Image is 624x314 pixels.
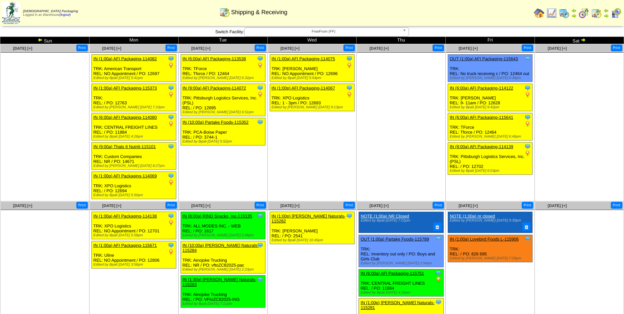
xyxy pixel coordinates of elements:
div: Edited by Bpali [DATE] 5:50pm [93,193,176,197]
img: arrowleft.gif [604,8,609,13]
span: [DATE] [+] [102,46,121,51]
div: TRK: XPO Logistics REL: 1 - 3pm / PO: 12693 [270,84,354,111]
img: PO [168,249,174,255]
img: PO [435,276,442,283]
span: [DATE] [+] [369,203,388,208]
div: TRK: CENTRAL FREIGHT LINES REL: / PO: 11884 [359,269,443,296]
button: Print [76,202,88,209]
a: IN (1:00p) AFI Packaging-114067 [272,86,335,91]
div: TRK: XPO Logistics REL: / PO: 12694 [91,172,176,199]
img: arrowright.gif [604,13,609,18]
img: Tooltip [168,114,174,120]
a: IN (1:00p) AFI Packaging-114069 [93,173,157,178]
img: line_graph.gif [546,8,557,18]
span: [DATE] [+] [280,203,299,208]
img: Tooltip [346,85,353,91]
a: IN (9:00a) AFI Packaging-114072 [183,86,246,91]
img: PO [346,62,353,68]
img: PO [168,219,174,226]
span: [DATE] [+] [13,46,32,51]
div: Edited by Bpali [DATE] 4:26pm [361,291,443,295]
div: Edited by Bpali [DATE] 6:03pm [450,169,532,173]
button: Print [611,202,622,209]
img: PO [524,120,531,127]
img: Tooltip [257,119,263,125]
span: Logged in as Warehouse [23,10,78,17]
a: [DATE] [+] [102,203,121,208]
div: TRK: REL: Inventory out only / PO: Boys and Girls Club [359,235,443,267]
a: IN (6:00a) AFI Packaging-115751 [361,271,424,276]
span: [DATE] [+] [280,46,299,51]
div: Edited by Bpali [DATE] 5:52pm [183,140,265,144]
a: IN (1:00a) Lovebird Foods L-115906 [450,237,519,242]
img: arrowright.gif [571,13,577,18]
img: PO [524,150,531,156]
img: Tooltip [435,235,442,242]
img: Tooltip [257,276,263,283]
a: OUT (1:00a) AFI Packaging-115643 [450,56,518,61]
div: Edited by [PERSON_NAME] [DATE] 9:13pm [272,105,354,109]
a: OUT (1:00a) Partake Foods-115789 [361,237,429,242]
a: [DATE] [+] [13,203,32,208]
div: TRK: REL: No truck receiving c / PO: 12464 out [448,55,533,82]
a: IN (8:00a) RIND Snacks, Inc-115135 [183,214,252,219]
div: Edited by [PERSON_NAME] [DATE] 5:48pm [183,233,265,237]
img: PO [346,91,353,98]
img: Tooltip [346,213,353,219]
img: Tooltip [168,85,174,91]
div: Edited by [PERSON_NAME] [DATE] 6:46pm [450,135,532,139]
img: calendarinout.gif [591,8,602,18]
img: PO [168,91,174,98]
div: TRK: REL: / PO: 826 695 [448,235,533,262]
button: Delete Note [433,222,442,231]
a: IN (6:00a) AFI Packaging-115641 [450,115,513,120]
td: Tue [178,37,267,44]
button: Print [522,202,533,209]
a: IN (10:00a) Partake Foods-115352 [183,120,249,125]
a: NOTE (1:00a) nr closed [450,214,495,219]
button: Print [343,202,355,209]
div: TRK: TForce REL: Tforce / PO: 12464 [448,113,533,141]
div: TRK: XPO Logistics REL: NO Appointment / PO: 12701 [91,212,176,239]
a: [DATE] [+] [191,203,211,208]
img: Tooltip [346,55,353,62]
div: TRK: Ainojoke Trucking REL: NR / PO: vftoZC82025-pac [181,241,265,274]
a: NOTE (1:00a) NR Closed [361,214,409,219]
td: Fri [446,37,535,44]
img: arrowleft.gif [571,8,577,13]
img: calendarprod.gif [559,8,569,18]
span: [DATE] [+] [369,46,388,51]
div: Edited by Bpali [DATE] 10:45pm [272,238,354,242]
div: Edited by [PERSON_NAME] [DATE] 2:54pm [361,261,443,265]
a: IN (6:00a) AFI Packaging-114122 [450,86,513,91]
div: TRK: Uline REL: NO Appointment / PO: 12806 [91,241,176,269]
a: IN (1:00a) AFI Packaging-114138 [93,214,157,219]
span: FreeFrom (FF) [247,28,400,36]
span: [DATE] [+] [459,46,478,51]
a: [DATE] [+] [548,203,567,208]
div: Edited by [PERSON_NAME] [DATE] 7:10pm [93,105,176,109]
a: IN (1:00a) AFI Packaging-115671 [93,243,157,248]
img: PO [168,179,174,186]
img: Tooltip [257,85,263,91]
img: Tooltip [168,172,174,179]
td: Sun [0,37,89,44]
div: Edited by [PERSON_NAME] [DATE] 2:23pm [183,268,265,272]
a: IN (1:00a) AFI Packaging-114082 [93,56,157,61]
img: Tooltip [524,235,531,242]
a: IN (6:00a) AFI Packaging-114080 [93,115,157,120]
img: calendarblend.gif [579,8,589,18]
div: Edited by [PERSON_NAME] [DATE] 6:48pm [450,76,532,80]
img: Tooltip [524,85,531,91]
a: IN (1:00a) AFI Packaging-114075 [272,56,335,61]
img: Tooltip [168,213,174,219]
a: IN (1:00p) [PERSON_NAME] Naturals-115282 [272,214,346,223]
span: [DATE] [+] [548,46,567,51]
img: Tooltip [435,299,442,305]
img: Tooltip [257,213,263,219]
button: Print [343,44,355,51]
div: Edited by Bpali [DATE] 5:54pm [272,76,354,80]
img: Tooltip [257,242,263,249]
img: Tooltip [168,55,174,62]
